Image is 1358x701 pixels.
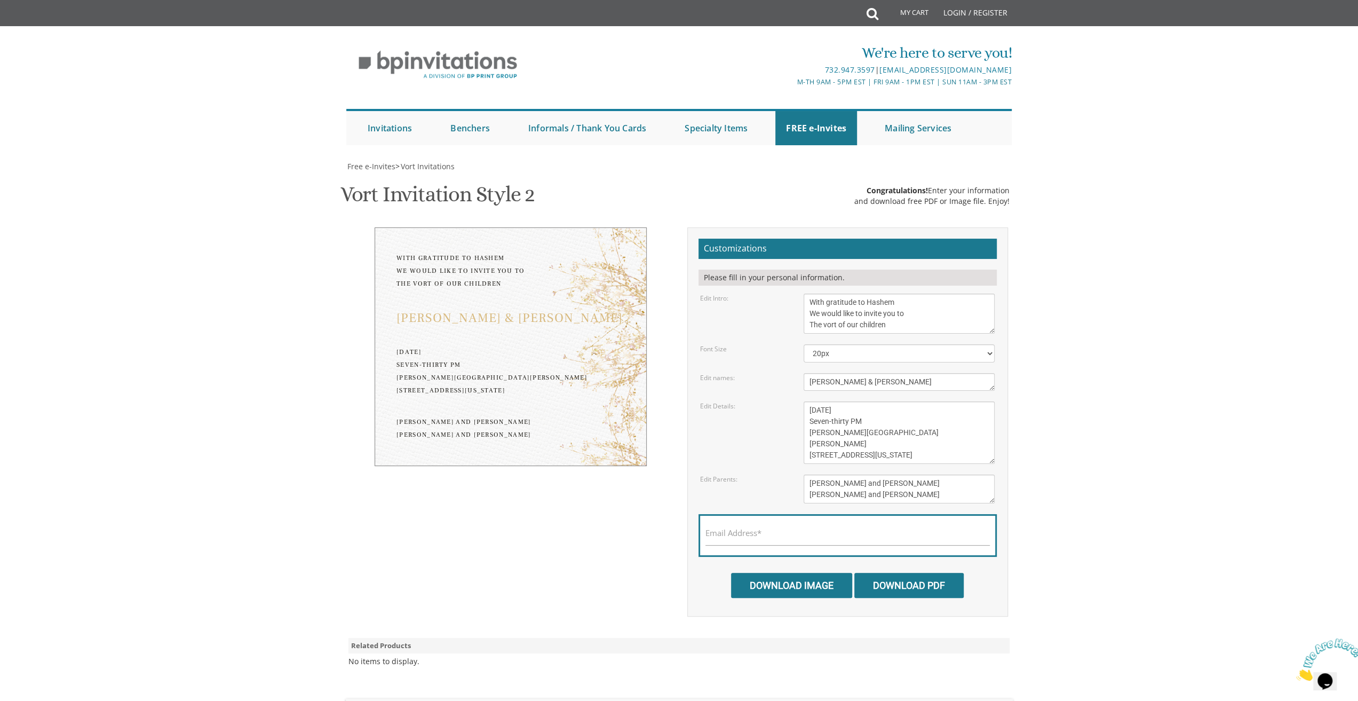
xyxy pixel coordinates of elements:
[440,111,501,145] a: Benchers
[346,161,395,171] a: Free e-Invites
[348,656,419,667] div: No items to display.
[4,4,70,46] img: Chat attention grabber
[674,111,758,145] a: Specialty Items
[395,161,455,171] span: >
[348,638,1010,653] div: Related Products
[854,573,964,598] input: Download PDF
[698,270,997,286] div: Please fill in your personal information.
[731,573,852,598] input: Download Image
[569,64,1012,76] div: |
[804,401,995,464] textarea: [DATE] Seven-thirty PM [PERSON_NAME][GEOGRAPHIC_DATA][PERSON_NAME] [STREET_ADDRESS][US_STATE]
[400,161,455,171] a: Vort Invitations
[854,185,1010,196] div: Enter your information
[357,111,423,145] a: Invitations
[698,239,997,259] h2: Customizations
[569,42,1012,64] div: We're here to serve you!
[401,161,455,171] span: Vort Invitations
[700,344,727,353] label: Font Size
[396,346,625,397] div: [DATE] Seven-thirty PM [PERSON_NAME][GEOGRAPHIC_DATA][PERSON_NAME] [STREET_ADDRESS][US_STATE]
[775,111,857,145] a: FREE e-Invites
[879,65,1012,75] a: [EMAIL_ADDRESS][DOMAIN_NAME]
[347,161,395,171] span: Free e-Invites
[569,76,1012,88] div: M-Th 9am - 5pm EST | Fri 9am - 1pm EST | Sun 11am - 3pm EST
[396,252,625,290] div: With gratitude to Hashem We would like to invite you to The vort of our children
[700,401,735,411] label: Edit Details:
[867,185,928,195] span: Congratulations!
[874,111,962,145] a: Mailing Services
[396,416,625,442] div: [PERSON_NAME] and [PERSON_NAME] [PERSON_NAME] and [PERSON_NAME]
[854,196,1010,207] div: and download free PDF or Image file. Enjoy!
[518,111,657,145] a: Informals / Thank You Cards
[700,373,735,382] label: Edit names:
[340,183,535,214] h1: Vort Invitation Style 2
[346,43,529,87] img: BP Invitation Loft
[804,294,995,334] textarea: With gratitude to Hashem We would like to invite you to The vort of our children
[700,294,728,303] label: Edit Intro:
[1292,634,1358,685] iframe: chat widget
[700,475,737,484] label: Edit Parents:
[824,65,875,75] a: 732.947.3597
[705,527,761,539] label: Email Address*
[804,373,995,391] textarea: [PERSON_NAME] & [PERSON_NAME]
[396,312,625,325] div: [PERSON_NAME] & [PERSON_NAME]
[804,475,995,503] textarea: [PERSON_NAME] and [PERSON_NAME] [PERSON_NAME] and [PERSON_NAME]
[877,1,936,28] a: My Cart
